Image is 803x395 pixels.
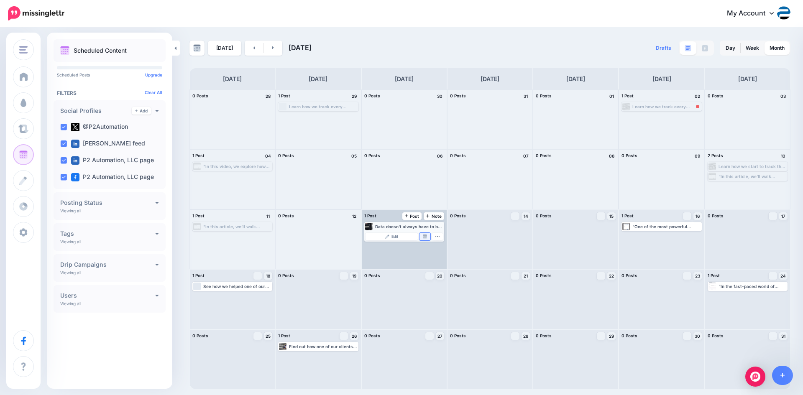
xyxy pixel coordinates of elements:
[60,270,81,275] p: Viewing all
[450,153,466,158] span: 0 Posts
[607,332,616,340] a: 29
[685,45,691,51] img: paragraph-boxed.png
[60,301,81,306] p: Viewing all
[60,208,81,213] p: Viewing all
[522,332,530,340] a: 28
[203,224,271,229] div: "In this article, we’ll walk through the problem our client faced, how we developed a custom solu...
[745,367,765,387] div: Open Intercom Messenger
[264,212,272,220] h4: 11
[524,274,528,278] span: 21
[145,90,162,95] a: Clear All
[71,140,79,148] img: linkedin-square.png
[738,74,757,84] h4: [DATE]
[741,41,764,55] a: Week
[264,92,272,100] h4: 28
[632,104,701,109] div: Learn how we track every Customer Service Issue, big and small, for one of our clients in the Met...
[57,73,162,77] p: Scheduled Posts
[765,41,790,55] a: Month
[779,332,788,340] a: 31
[566,74,585,84] h4: [DATE]
[60,108,132,114] h4: Social Profiles
[309,74,327,84] h4: [DATE]
[437,274,442,278] span: 20
[702,45,708,51] img: facebook-grey-square.png
[71,156,154,165] label: P2 Automation, LLC page
[621,213,634,218] span: 1 Post
[364,153,380,158] span: 0 Posts
[781,334,785,338] span: 31
[192,93,208,98] span: 0 Posts
[60,46,69,55] img: calendar.png
[436,92,444,100] h4: 30
[203,164,271,169] div: "In this video, we explore how one of our clients leverages a customized version of the Lead Qual...
[60,262,155,268] h4: Drip Campaigns
[524,214,528,218] span: 14
[450,273,466,278] span: 0 Posts
[278,213,294,218] span: 0 Posts
[74,48,127,54] p: Scheduled Content
[424,212,444,220] a: Note
[264,332,272,340] a: 25
[719,164,787,169] div: Learn how we start to track the dollars and cents of Customer Service Issues, big and small, for ...
[132,107,151,115] a: Add
[607,272,616,280] a: 22
[693,212,702,220] a: 16
[607,152,616,160] h4: 08
[71,173,79,181] img: facebook-square.png
[779,272,788,280] a: 24
[60,200,155,206] h4: Posting Status
[708,333,724,338] span: 0 Posts
[719,174,787,179] div: "In this article, we’ll walk through the problem our client faced, how we developed a custom solu...
[192,273,205,278] span: 1 Post
[779,92,788,100] h4: 03
[366,233,418,240] a: Edit
[192,153,205,158] span: 1 Post
[780,274,786,278] span: 24
[402,212,422,220] a: Post
[708,213,724,218] span: 0 Posts
[779,212,788,220] a: 17
[693,92,702,100] h4: 02
[192,213,205,218] span: 1 Post
[651,41,676,56] a: Drafts
[696,214,700,218] span: 16
[375,224,443,229] div: Data doesn't always have to be saved, but what if you want to keep a specific list for future use...
[385,234,389,239] img: pencil.png
[450,213,466,218] span: 0 Posts
[481,74,499,84] h4: [DATE]
[656,46,671,51] span: Drafts
[278,273,294,278] span: 0 Posts
[708,273,720,278] span: 1 Post
[395,74,414,84] h4: [DATE]
[192,333,208,338] span: 0 Posts
[71,173,154,181] label: P2 Automation, LLC page
[522,92,530,100] h4: 31
[289,344,357,349] div: Find out how one of our clients in the Metals Industry records and tracks refund requests to [PER...
[536,93,552,98] span: 0 Posts
[423,234,427,239] img: calendar-grey-darker.png
[223,74,242,84] h4: [DATE]
[60,293,155,298] h4: Users
[621,93,634,98] span: 1 Post
[278,153,294,158] span: 0 Posts
[609,274,614,278] span: 22
[522,152,530,160] h4: 07
[364,93,380,98] span: 0 Posts
[71,123,79,131] img: twitter-square.png
[536,213,552,218] span: 0 Posts
[264,272,272,280] a: 18
[450,333,466,338] span: 0 Posts
[708,93,724,98] span: 0 Posts
[193,44,201,52] img: calendar-grey-darker.png
[364,333,380,338] span: 0 Posts
[8,6,64,20] img: Missinglettr
[693,332,702,340] a: 30
[695,274,700,278] span: 23
[436,272,444,280] a: 20
[621,273,637,278] span: 0 Posts
[278,333,290,338] span: 1 Post
[71,140,145,148] label: [PERSON_NAME] feed
[350,332,358,340] a: 26
[436,152,444,160] h4: 06
[405,214,419,218] span: Post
